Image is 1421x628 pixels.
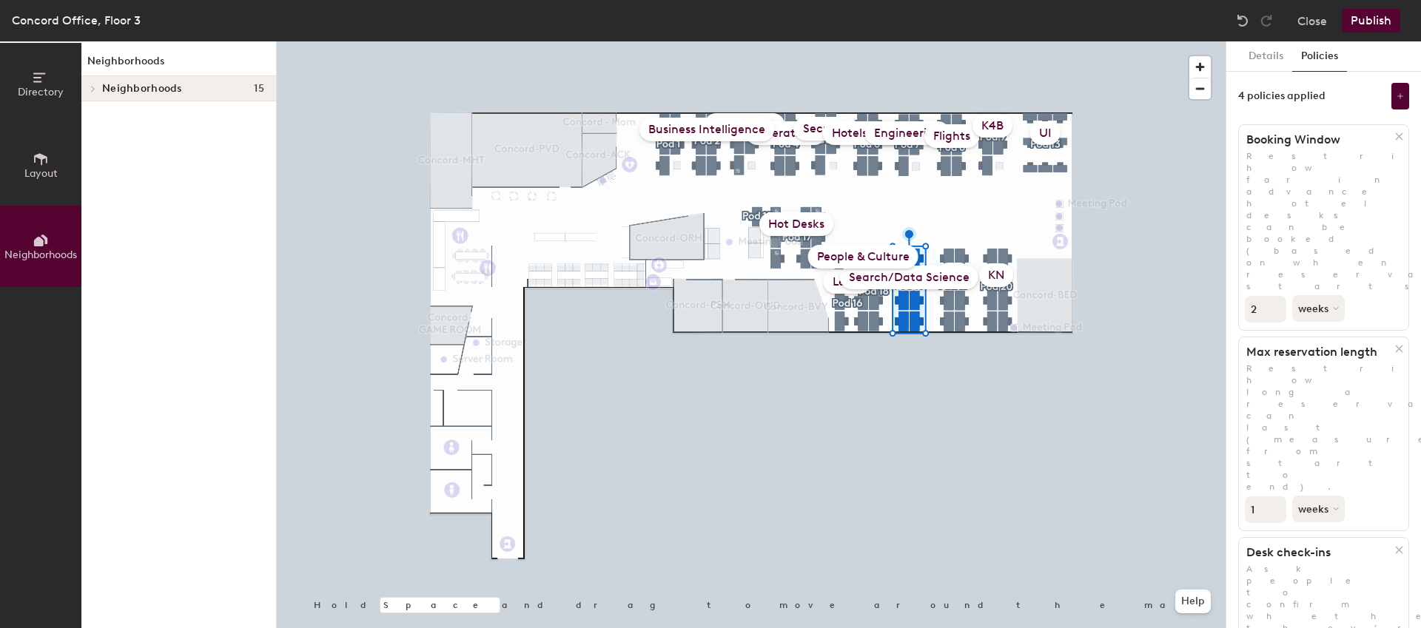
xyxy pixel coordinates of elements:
[18,86,64,98] span: Directory
[12,11,141,30] div: Concord Office, Floor 3
[924,124,979,148] div: Flights
[1239,362,1408,493] p: Restrict how long a reservation can last (measured from start to end).
[759,212,833,236] div: Hot Desks
[254,83,264,95] span: 15
[1259,13,1274,28] img: Redo
[102,83,182,95] span: Neighborhoods
[824,270,872,294] div: Legal
[823,121,911,145] div: Hotels/Data
[639,118,774,141] div: Business Intelligence
[808,245,918,269] div: People & Culture
[1292,496,1345,522] button: weeks
[4,249,77,261] span: Neighborhoods
[840,266,978,289] div: Search/Data Science
[1342,9,1400,33] button: Publish
[794,117,859,141] div: Security
[24,167,58,180] span: Layout
[746,121,827,145] div: Operations
[1238,90,1326,102] div: 4 policies applied
[1292,41,1347,72] button: Policies
[865,121,950,145] div: Engineering
[1235,13,1250,28] img: Undo
[1175,590,1211,613] button: Help
[1239,132,1395,147] h1: Booking Window
[937,263,971,286] div: KN
[1297,9,1327,33] button: Close
[1030,121,1061,145] div: UI
[1239,545,1395,560] h1: Desk check-ins
[1240,41,1292,72] button: Details
[1239,150,1408,292] p: Restrict how far in advance hotel desks can be booked (based on when reservation starts).
[979,263,1013,287] div: KN
[1239,345,1395,359] h1: Max reservation length
[81,53,276,76] h1: Neighborhoods
[972,114,1012,138] div: K4B
[1292,295,1345,322] button: weeks
[705,113,785,137] div: Operations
